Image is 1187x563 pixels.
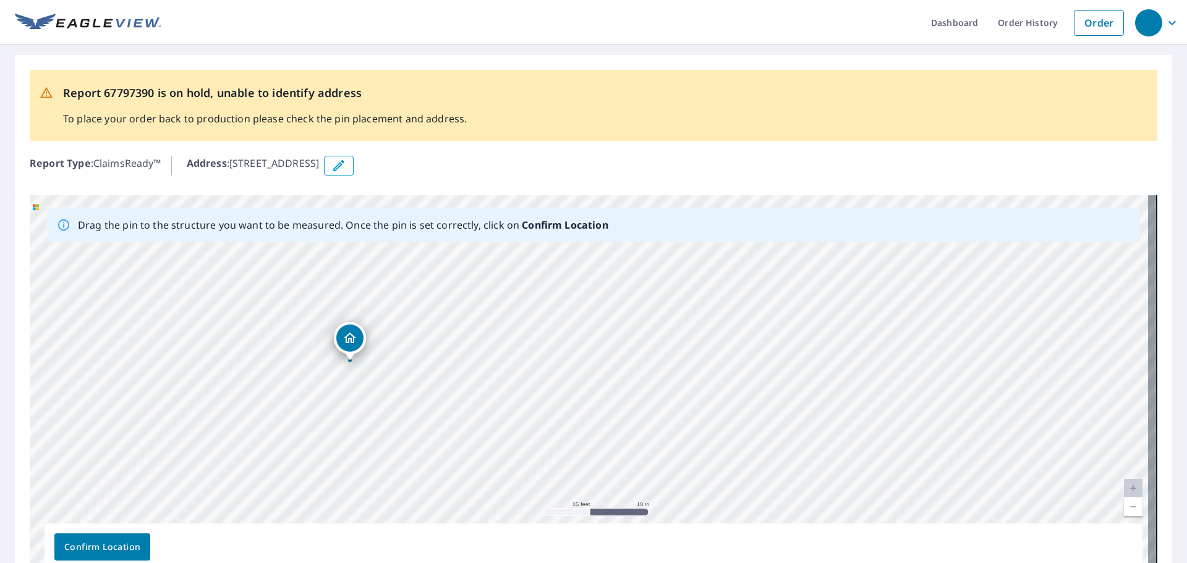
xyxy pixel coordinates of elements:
img: EV Logo [15,14,161,32]
a: Current Level 20, Zoom Out [1124,497,1142,516]
b: Confirm Location [522,218,608,232]
p: : [STREET_ADDRESS] [187,156,320,176]
p: : ClaimsReady™ [30,156,161,176]
p: Drag the pin to the structure you want to be measured. Once the pin is set correctly, click on [78,218,608,232]
div: Dropped pin, building 1, Residential property, 3006 N Pelican Ln Watertown, SD 57201 [334,322,366,360]
p: Report 67797390 is on hold, unable to identify address [63,85,467,101]
b: Address [187,156,227,170]
b: Report Type [30,156,91,170]
button: Confirm Location [54,533,150,561]
p: To place your order back to production please check the pin placement and address. [63,111,467,126]
span: Confirm Location [64,540,140,555]
a: Order [1074,10,1124,36]
a: Current Level 20, Zoom In Disabled [1124,479,1142,497]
